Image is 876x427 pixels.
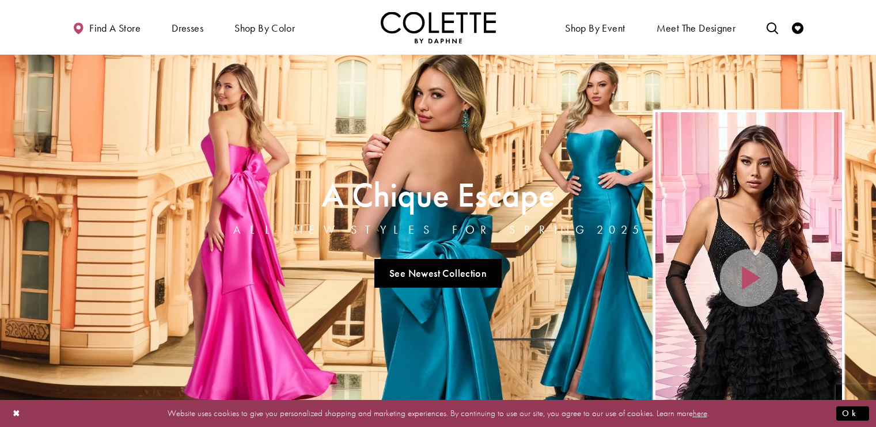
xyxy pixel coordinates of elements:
span: Dresses [169,12,206,43]
a: See Newest Collection A Chique Escape All New Styles For Spring 2025 [374,259,502,288]
span: Shop By Event [565,22,625,34]
span: Dresses [172,22,203,34]
a: Meet the designer [654,12,739,43]
a: Visit Home Page [381,12,496,43]
span: Meet the designer [657,22,736,34]
a: here [693,407,707,419]
p: Website uses cookies to give you personalized shopping and marketing experiences. By continuing t... [83,406,793,421]
a: Check Wishlist [789,12,806,43]
span: Shop by color [234,22,295,34]
span: Shop by color [232,12,298,43]
a: Find a store [70,12,143,43]
button: Submit Dialog [836,406,869,421]
ul: Slider Links [230,254,647,292]
span: Shop By Event [562,12,628,43]
button: Close Dialog [7,403,26,424]
img: Colette by Daphne [381,12,496,43]
a: Toggle search [764,12,781,43]
span: Find a store [89,22,141,34]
